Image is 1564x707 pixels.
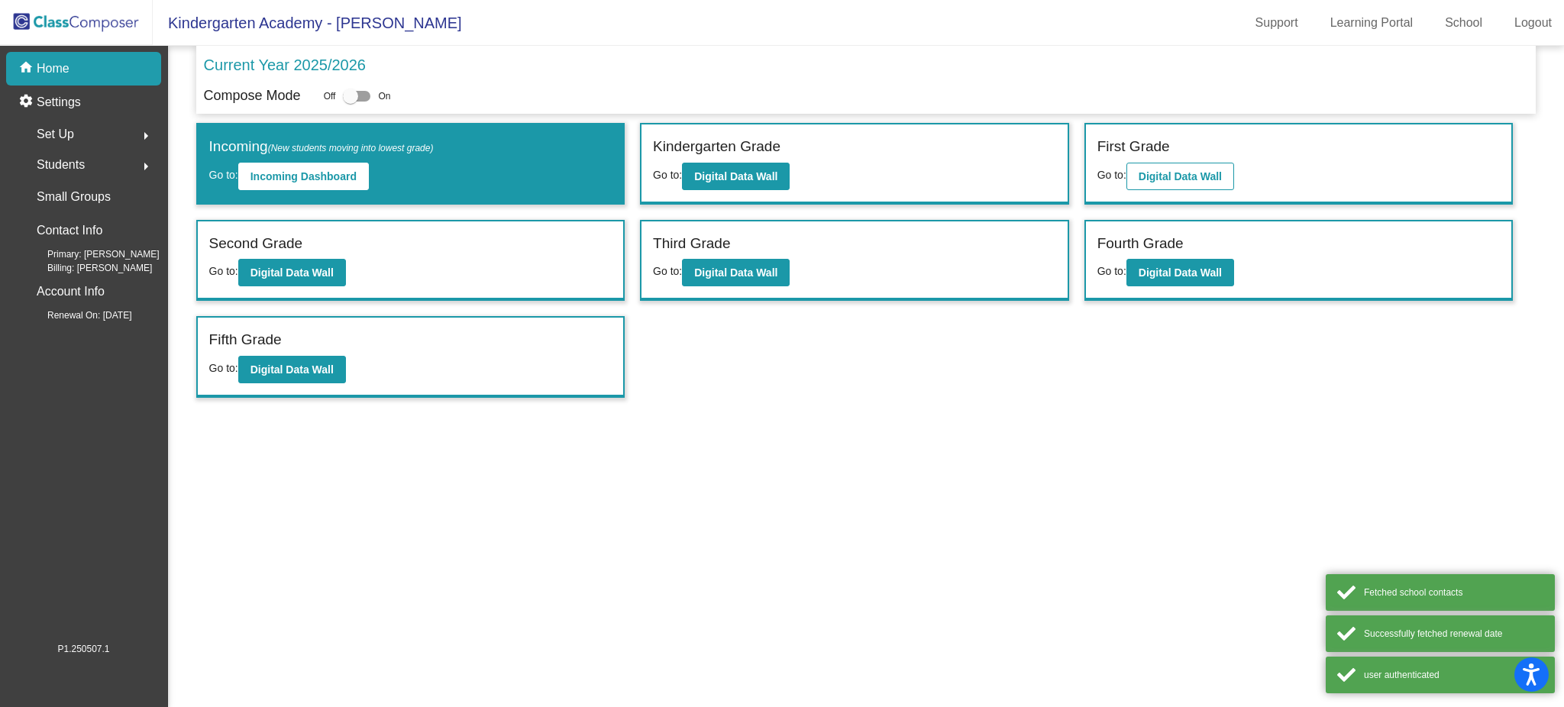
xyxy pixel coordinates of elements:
[1433,11,1495,35] a: School
[238,259,346,286] button: Digital Data Wall
[324,89,336,103] span: Off
[209,329,282,351] label: Fifth Grade
[23,261,152,275] span: Billing: [PERSON_NAME]
[209,362,238,374] span: Go to:
[37,154,85,176] span: Students
[23,247,160,261] span: Primary: [PERSON_NAME]
[204,53,366,76] p: Current Year 2025/2026
[378,89,390,103] span: On
[209,169,238,181] span: Go to:
[1318,11,1426,35] a: Learning Portal
[694,266,777,279] b: Digital Data Wall
[250,363,334,376] b: Digital Data Wall
[1097,233,1184,255] label: Fourth Grade
[23,308,131,322] span: Renewal On: [DATE]
[250,170,357,182] b: Incoming Dashboard
[37,281,105,302] p: Account Info
[653,169,682,181] span: Go to:
[37,93,81,111] p: Settings
[653,233,730,255] label: Third Grade
[1364,586,1543,599] div: Fetched school contacts
[1364,627,1543,641] div: Successfully fetched renewal date
[1139,170,1222,182] b: Digital Data Wall
[1364,668,1543,682] div: user authenticated
[250,266,334,279] b: Digital Data Wall
[37,186,111,208] p: Small Groups
[137,157,155,176] mat-icon: arrow_right
[1126,163,1234,190] button: Digital Data Wall
[18,93,37,111] mat-icon: settings
[204,86,301,106] p: Compose Mode
[238,356,346,383] button: Digital Data Wall
[137,127,155,145] mat-icon: arrow_right
[18,60,37,78] mat-icon: home
[153,11,462,35] span: Kindergarten Academy - [PERSON_NAME]
[1126,259,1234,286] button: Digital Data Wall
[1502,11,1564,35] a: Logout
[1243,11,1310,35] a: Support
[682,259,790,286] button: Digital Data Wall
[209,136,434,158] label: Incoming
[209,233,303,255] label: Second Grade
[653,136,780,158] label: Kindergarten Grade
[37,220,102,241] p: Contact Info
[238,163,369,190] button: Incoming Dashboard
[653,265,682,277] span: Go to:
[1097,265,1126,277] span: Go to:
[1097,169,1126,181] span: Go to:
[268,143,434,153] span: (New students moving into lowest grade)
[1139,266,1222,279] b: Digital Data Wall
[1097,136,1170,158] label: First Grade
[694,170,777,182] b: Digital Data Wall
[37,124,74,145] span: Set Up
[37,60,69,78] p: Home
[209,265,238,277] span: Go to:
[682,163,790,190] button: Digital Data Wall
